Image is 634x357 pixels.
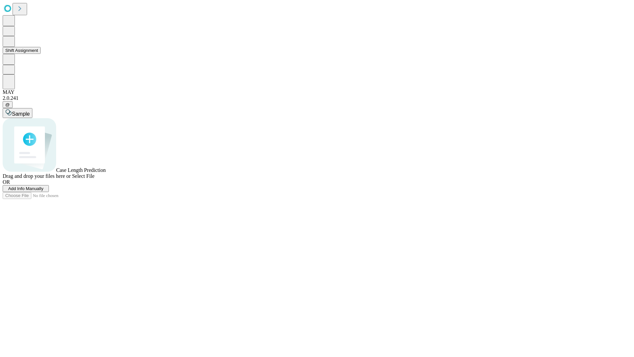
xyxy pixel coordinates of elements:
[3,95,631,101] div: 2.0.241
[3,108,32,118] button: Sample
[3,173,71,179] span: Drag and drop your files here or
[3,185,49,192] button: Add Info Manually
[8,186,44,191] span: Add Info Manually
[3,89,631,95] div: MAY
[12,111,30,117] span: Sample
[5,102,10,107] span: @
[3,101,13,108] button: @
[72,173,94,179] span: Select File
[3,47,41,54] button: Shift Assignment
[3,179,10,185] span: OR
[56,167,106,173] span: Case Length Prediction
